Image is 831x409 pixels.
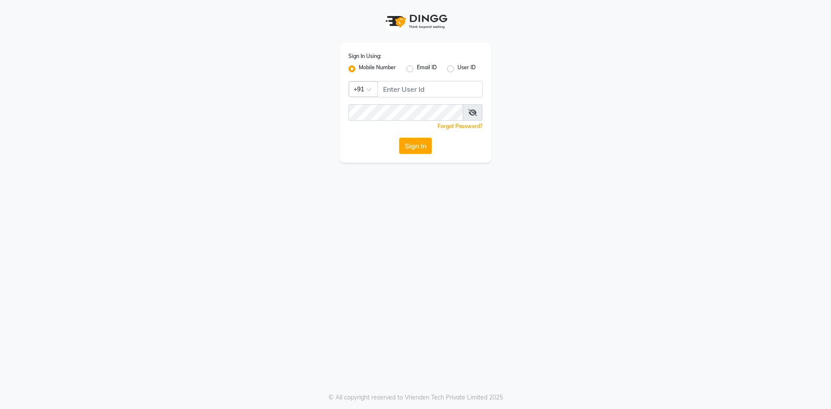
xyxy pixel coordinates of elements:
label: Email ID [417,64,437,74]
input: Username [348,104,463,121]
a: Forgot Password? [438,123,483,129]
label: Sign In Using: [348,52,381,60]
label: Mobile Number [359,64,396,74]
button: Sign In [399,138,432,154]
input: Username [377,81,483,97]
img: logo1.svg [381,9,450,34]
label: User ID [457,64,476,74]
